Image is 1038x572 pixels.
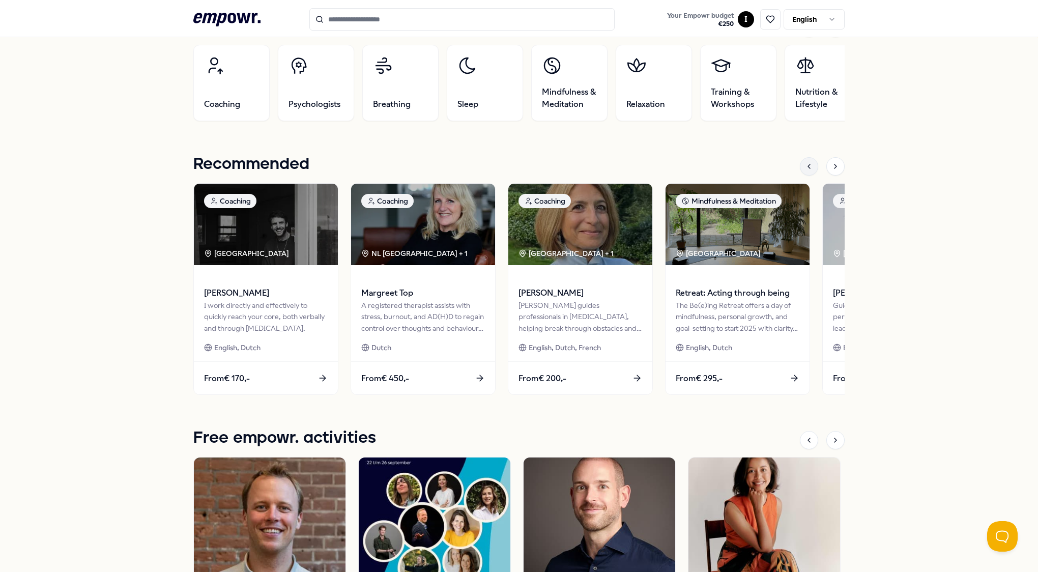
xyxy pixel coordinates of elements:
[676,194,782,208] div: Mindfulness & Meditation
[289,98,340,110] span: Psychologists
[833,287,957,300] span: [PERSON_NAME]
[686,342,732,353] span: English, Dutch
[194,184,338,265] img: package image
[843,342,889,353] span: English, Dutch
[351,183,496,395] a: package imageCoachingNL [GEOGRAPHIC_DATA] + 1Margreet TopA registered therapist assists with stre...
[676,372,723,385] span: From € 295,-
[278,45,354,121] a: Psychologists
[626,98,665,110] span: Relaxation
[711,86,766,110] span: Training & Workshops
[309,8,615,31] input: Search for products, categories or subcategories
[204,98,240,110] span: Coaching
[193,425,376,451] h1: Free empowr. activities
[833,372,879,385] span: From € 145,-
[833,300,957,334] div: Guides men and women in career, personal development, and leadership with a determined approach.
[795,86,850,110] span: Nutrition & Lifestyle
[785,45,861,121] a: Nutrition & Lifestyle
[676,287,799,300] span: Retreat: Acting through being
[676,300,799,334] div: The Be(e)ing Retreat offers a day of mindfulness, personal growth, and goal-setting to start 2025...
[987,521,1018,552] iframe: Help Scout Beacon - Open
[518,372,566,385] span: From € 200,-
[822,183,967,395] a: package imageCoaching[GEOGRAPHIC_DATA] [PERSON_NAME]Guides men and women in career, personal deve...
[351,184,495,265] img: package image
[204,194,256,208] div: Coaching
[529,342,601,353] span: English, Dutch, French
[531,45,608,121] a: Mindfulness & Meditation
[508,183,653,395] a: package imageCoaching[GEOGRAPHIC_DATA] + 1[PERSON_NAME][PERSON_NAME] guides professionals in [MED...
[361,287,485,300] span: Margreet Top
[518,300,642,334] div: [PERSON_NAME] guides professionals in [MEDICAL_DATA], helping break through obstacles and behavio...
[361,300,485,334] div: A registered therapist assists with stress, burnout, and AD(H)D to regain control over thoughts a...
[663,9,738,30] a: Your Empowr budget€250
[373,98,411,110] span: Breathing
[833,194,885,208] div: Coaching
[700,45,776,121] a: Training & Workshops
[204,300,328,334] div: I work directly and effectively to quickly reach your core, both verbally and through [MEDICAL_DA...
[738,11,754,27] button: I
[447,45,523,121] a: Sleep
[833,248,919,259] div: [GEOGRAPHIC_DATA]
[361,194,414,208] div: Coaching
[361,248,468,259] div: NL [GEOGRAPHIC_DATA] + 1
[667,12,734,20] span: Your Empowr budget
[666,184,810,265] img: package image
[676,248,762,259] div: [GEOGRAPHIC_DATA]
[361,372,409,385] span: From € 450,-
[193,152,309,177] h1: Recommended
[665,183,810,395] a: package imageMindfulness & Meditation[GEOGRAPHIC_DATA] Retreat: Acting through beingThe Be(e)ing ...
[371,342,391,353] span: Dutch
[616,45,692,121] a: Relaxation
[204,248,291,259] div: [GEOGRAPHIC_DATA]
[204,372,250,385] span: From € 170,-
[204,287,328,300] span: [PERSON_NAME]
[193,45,270,121] a: Coaching
[667,20,734,28] span: € 250
[193,183,338,395] a: package imageCoaching[GEOGRAPHIC_DATA] [PERSON_NAME]I work directly and effectively to quickly re...
[508,184,652,265] img: package image
[518,287,642,300] span: [PERSON_NAME]
[518,248,614,259] div: [GEOGRAPHIC_DATA] + 1
[457,98,478,110] span: Sleep
[823,184,967,265] img: package image
[214,342,261,353] span: English, Dutch
[518,194,571,208] div: Coaching
[542,86,597,110] span: Mindfulness & Meditation
[362,45,439,121] a: Breathing
[665,10,736,30] button: Your Empowr budget€250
